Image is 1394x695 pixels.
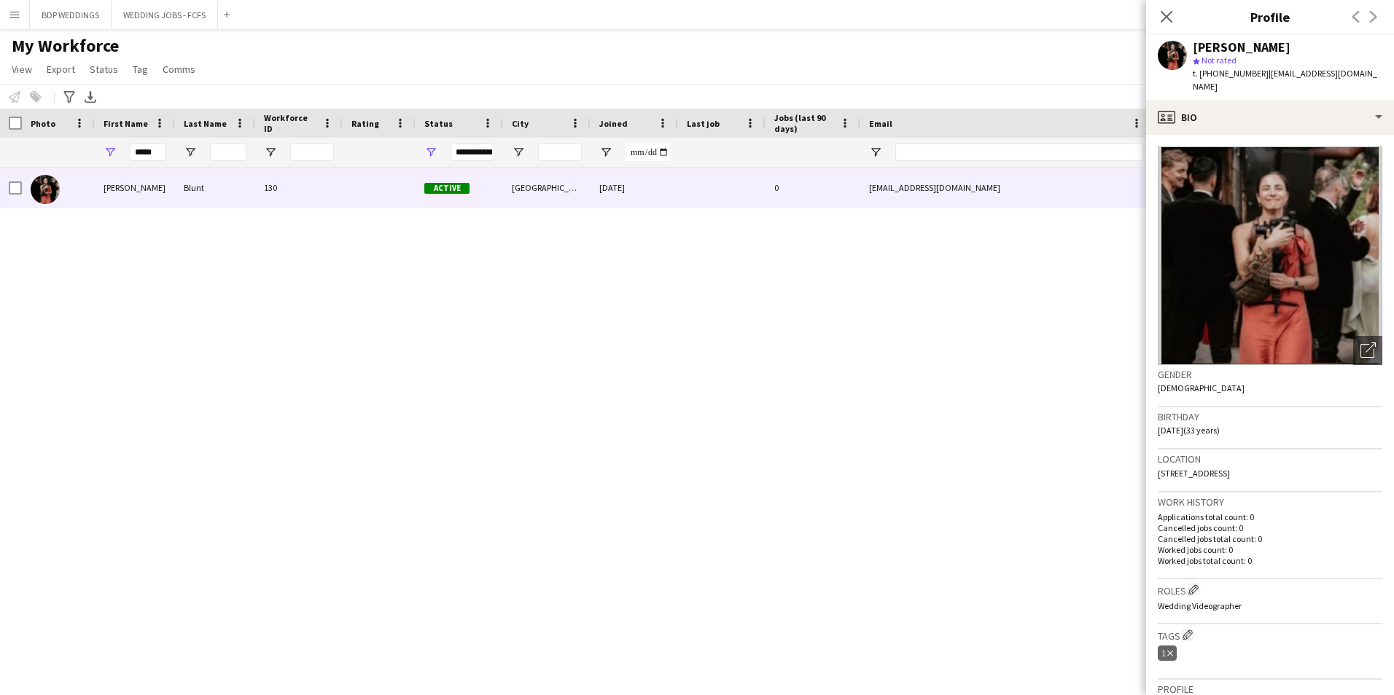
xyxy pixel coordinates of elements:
button: Open Filter Menu [599,146,612,159]
span: Last Name [184,118,227,129]
span: First Name [104,118,148,129]
span: Tag [133,63,148,76]
span: My Workforce [12,35,119,57]
span: View [12,63,32,76]
div: Blunt [175,168,255,208]
span: Comms [163,63,195,76]
input: Last Name Filter Input [210,144,246,161]
h3: Gender [1158,368,1382,381]
h3: Work history [1158,495,1382,509]
p: Cancelled jobs total count: 0 [1158,533,1382,544]
span: [STREET_ADDRESS] [1158,468,1230,479]
button: Open Filter Menu [424,146,437,159]
h3: Location [1158,452,1382,466]
button: BDP WEDDINGS [30,1,112,29]
button: WEDDING JOBS - FCFS [112,1,218,29]
span: City [512,118,529,129]
input: Workforce ID Filter Input [290,144,334,161]
span: | [EMAIL_ADDRESS][DOMAIN_NAME] [1193,68,1377,92]
input: First Name Filter Input [130,144,166,161]
span: [DEMOGRAPHIC_DATA] [1158,382,1245,393]
h3: Birthday [1158,410,1382,423]
span: [DATE] (33 years) [1158,425,1220,436]
span: Photo [31,118,55,129]
img: Libby Blunt [31,175,60,204]
a: View [6,60,38,79]
img: Crew avatar or photo [1158,146,1382,365]
div: [EMAIL_ADDRESS][DOMAIN_NAME] [860,168,1152,208]
a: Status [84,60,124,79]
button: Open Filter Menu [869,146,882,159]
span: t. [PHONE_NUMBER] [1193,68,1269,79]
p: Worked jobs count: 0 [1158,544,1382,555]
input: City Filter Input [538,144,582,161]
button: Open Filter Menu [184,146,197,159]
span: Status [90,63,118,76]
span: Status [424,118,453,129]
div: [GEOGRAPHIC_DATA] [503,168,591,208]
div: 0 [766,168,860,208]
span: Active [424,183,470,194]
span: Export [47,63,75,76]
div: [PERSON_NAME] [1193,41,1290,54]
div: [DATE] [591,168,678,208]
input: Email Filter Input [895,144,1143,161]
div: [PERSON_NAME] [95,168,175,208]
h3: Tags [1158,627,1382,643]
span: Wedding Videographer [1158,600,1242,611]
a: Export [41,60,81,79]
div: Open photos pop-in [1353,336,1382,365]
span: Not rated [1202,55,1237,66]
input: Joined Filter Input [626,144,669,161]
button: Open Filter Menu [512,146,525,159]
a: Tag [127,60,154,79]
span: Email [869,118,892,129]
div: Bio [1146,100,1394,135]
span: Last job [687,118,720,129]
span: Workforce ID [264,112,316,134]
h3: Roles [1158,582,1382,597]
span: Joined [599,118,628,129]
p: Applications total count: 0 [1158,511,1382,522]
p: Cancelled jobs count: 0 [1158,522,1382,533]
div: 1 [1158,645,1177,661]
span: Jobs (last 90 days) [774,112,834,134]
h3: Profile [1146,7,1394,26]
app-action-btn: Export XLSX [82,88,99,106]
div: 130 [255,168,343,208]
span: Rating [351,118,379,129]
button: Open Filter Menu [104,146,117,159]
app-action-btn: Advanced filters [61,88,78,106]
a: Comms [157,60,201,79]
p: Worked jobs total count: 0 [1158,555,1382,566]
button: Open Filter Menu [264,146,277,159]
